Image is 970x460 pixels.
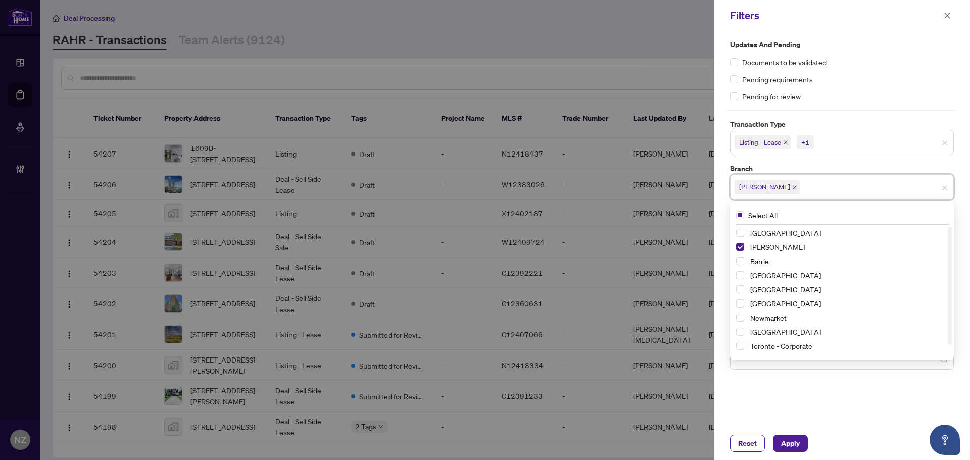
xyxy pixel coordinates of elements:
[736,271,744,279] span: Select Burlington
[746,269,948,281] span: Burlington
[750,242,805,251] span: [PERSON_NAME]
[750,313,787,322] span: Newmarket
[942,140,948,146] span: close
[801,137,809,147] div: +1
[736,243,744,251] span: Select Vaughan
[736,257,744,265] span: Select Barrie
[750,228,821,237] span: [GEOGRAPHIC_DATA]
[750,299,821,308] span: [GEOGRAPHIC_DATA]
[738,435,757,451] span: Reset
[736,342,744,350] span: Select Toronto - Corporate
[730,163,954,174] label: Branch
[746,227,948,239] span: Richmond Hill
[730,8,941,23] div: Filters
[750,327,821,336] span: [GEOGRAPHIC_DATA]
[750,285,821,294] span: [GEOGRAPHIC_DATA]
[750,355,835,365] span: Toronto - [PERSON_NAME]
[735,135,791,149] span: Listing - Lease
[739,182,790,192] span: [PERSON_NAME]
[736,285,744,293] span: Select Durham
[742,91,801,102] span: Pending for review
[792,185,797,190] span: close
[750,271,821,280] span: [GEOGRAPHIC_DATA]
[730,39,954,50] label: Updates and Pending
[739,137,781,147] span: Listing - Lease
[944,12,951,19] span: close
[773,435,808,452] button: Apply
[736,314,744,322] span: Select Newmarket
[736,229,744,237] span: Select Richmond Hill
[942,185,948,191] span: close
[746,340,948,352] span: Toronto - Corporate
[744,210,782,221] span: Select All
[730,119,954,130] label: Transaction Type
[735,180,800,194] span: Vaughan
[783,140,788,145] span: close
[736,299,744,308] span: Select Mississauga
[746,326,948,338] span: Ottawa
[746,255,948,267] span: Barrie
[746,297,948,310] span: Mississauga
[746,241,948,253] span: Vaughan
[746,283,948,295] span: Durham
[742,57,827,68] span: Documents to be validated
[781,435,800,451] span: Apply
[746,354,948,366] span: Toronto - Don Mills
[746,312,948,324] span: Newmarket
[742,74,813,85] span: Pending requirements
[750,341,812,350] span: Toronto - Corporate
[750,257,769,266] span: Barrie
[730,435,765,452] button: Reset
[930,425,960,455] button: Open asap
[736,328,744,336] span: Select Ottawa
